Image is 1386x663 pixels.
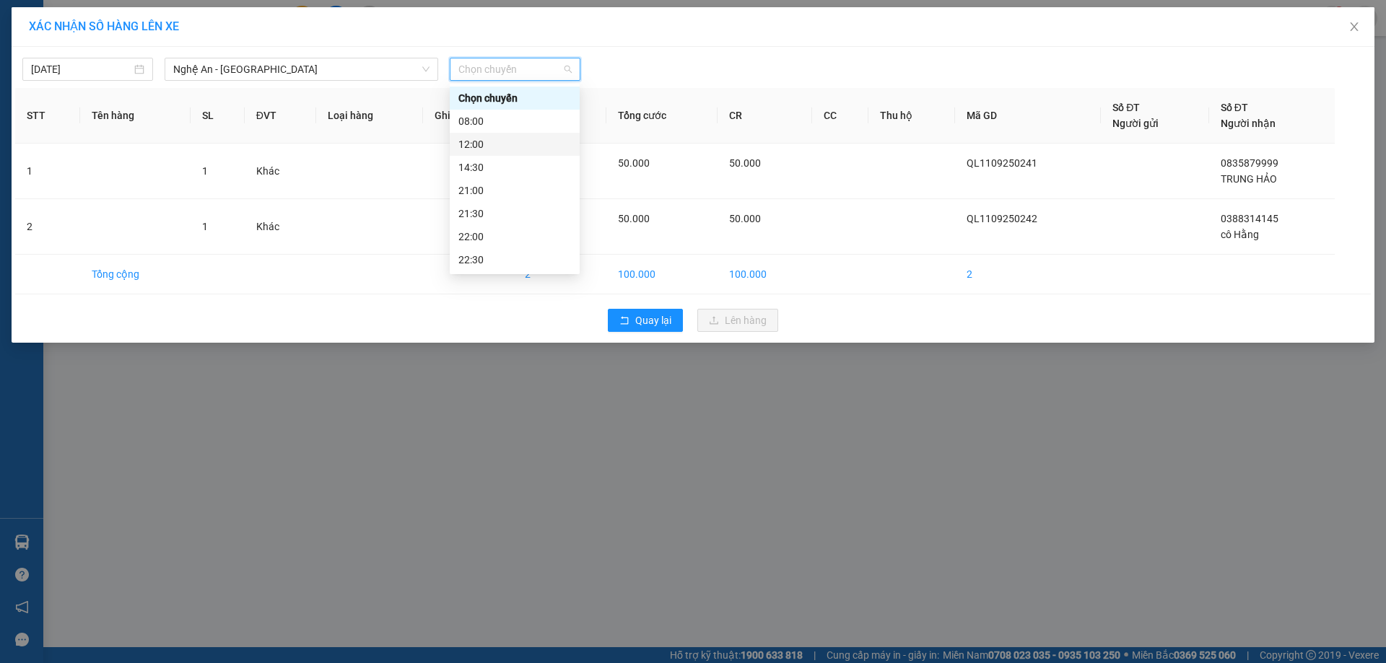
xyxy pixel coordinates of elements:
span: 1 [202,165,208,177]
span: cô Hằng [1221,229,1259,240]
span: 0835879999 [1221,157,1278,169]
td: 1 [15,144,80,199]
input: 11/09/2025 [31,61,131,77]
span: 1 [202,221,208,232]
div: Chọn chuyến [450,87,580,110]
span: close [1348,21,1360,32]
td: 100.000 [606,255,718,294]
span: 50.000 [618,213,650,224]
th: SL [191,88,245,144]
div: 21:30 [458,206,571,221]
th: CR [718,88,812,144]
td: Tổng cộng [80,255,191,294]
div: 12:00 [458,136,571,152]
th: CC [812,88,868,144]
button: uploadLên hàng [697,309,778,332]
td: 2 [513,255,606,294]
th: Ghi chú [423,88,513,144]
td: 2 [15,199,80,255]
td: Khác [245,144,317,199]
div: 21:00 [458,183,571,198]
span: XÁC NHẬN SỐ HÀNG LÊN XE [29,19,179,33]
span: 50.000 [618,157,650,169]
th: Loại hàng [316,88,423,144]
td: Khác [245,199,317,255]
span: Quay lại [635,312,671,328]
th: Tổng cước [606,88,718,144]
div: 22:30 [458,252,571,268]
div: 14:30 [458,159,571,175]
span: Nghệ An - Hà Nội [173,58,430,80]
span: Chọn chuyến [458,58,572,80]
span: 0388314145 [1221,213,1278,224]
td: 2 [955,255,1101,294]
td: 100.000 [718,255,812,294]
th: Mã GD [955,88,1101,144]
div: 08:00 [458,113,571,129]
span: Người gửi [1112,118,1159,129]
th: Tên hàng [80,88,191,144]
button: Close [1334,7,1374,48]
th: ĐVT [245,88,317,144]
span: Số ĐT [1112,102,1140,113]
span: 50.000 [729,213,761,224]
span: rollback [619,315,629,327]
span: down [422,65,430,74]
th: Thu hộ [868,88,955,144]
span: Số ĐT [1221,102,1248,113]
div: Chọn chuyến [458,90,571,106]
span: QL1109250241 [967,157,1037,169]
div: 22:00 [458,229,571,245]
span: 50.000 [729,157,761,169]
span: QL1109250242 [967,213,1037,224]
span: Người nhận [1221,118,1276,129]
button: rollbackQuay lại [608,309,683,332]
th: STT [15,88,80,144]
span: TRUNG HẢO [1221,173,1277,185]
